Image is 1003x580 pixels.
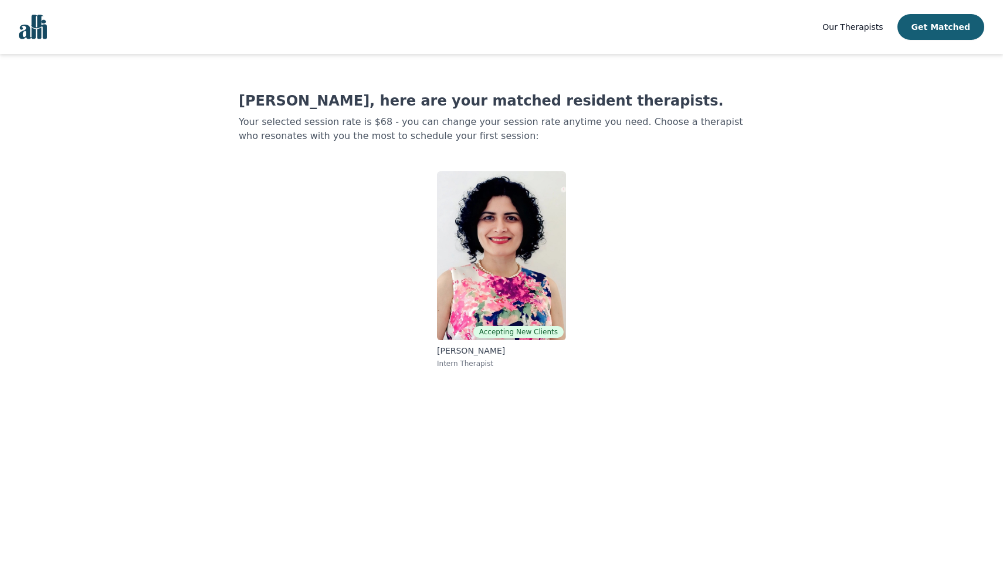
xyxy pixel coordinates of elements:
h1: [PERSON_NAME], here are your matched resident therapists. [239,91,764,110]
img: alli logo [19,15,47,39]
button: Get Matched [897,14,984,40]
a: Our Therapists [822,20,883,34]
span: Accepting New Clients [473,326,564,338]
a: Ghazaleh BozorgAccepting New Clients[PERSON_NAME]Intern Therapist [428,162,575,378]
img: Ghazaleh Bozorg [437,171,566,340]
p: Intern Therapist [437,359,566,368]
p: Your selected session rate is $68 - you can change your session rate anytime you need. Choose a t... [239,115,764,143]
p: [PERSON_NAME] [437,345,566,357]
span: Our Therapists [822,22,883,32]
